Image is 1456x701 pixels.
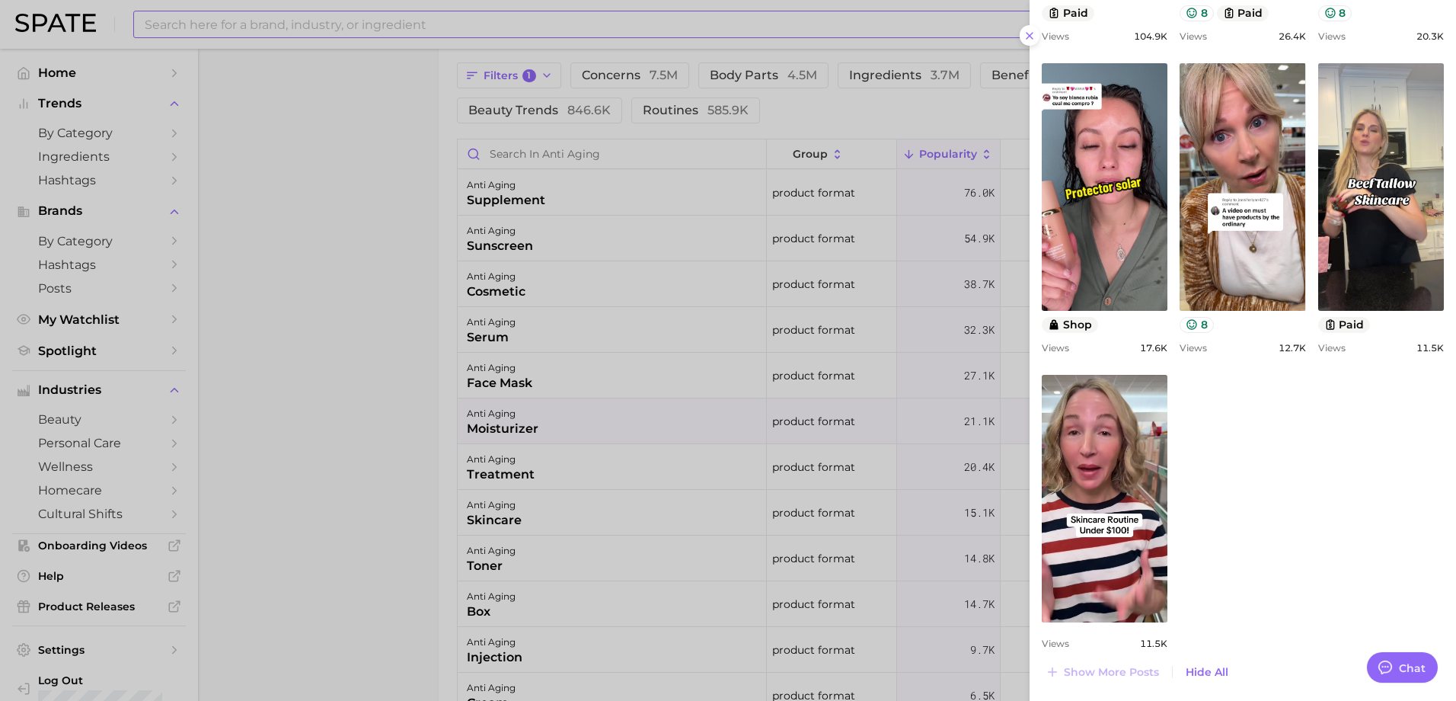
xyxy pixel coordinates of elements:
button: shop [1042,317,1098,333]
span: Views [1318,342,1346,354]
button: 8 [1318,5,1352,21]
button: paid [1042,5,1094,21]
button: Show more posts [1042,661,1163,683]
span: Views [1318,30,1346,42]
button: 8 [1180,317,1214,333]
button: 8 [1180,5,1214,21]
button: paid [1217,5,1269,21]
span: Views [1180,342,1207,354]
span: 11.5k [1140,638,1167,649]
span: 104.9k [1134,30,1167,42]
span: Hide All [1186,666,1228,679]
button: paid [1318,317,1371,333]
span: 26.4k [1279,30,1306,42]
span: Show more posts [1064,666,1159,679]
span: 20.3k [1416,30,1444,42]
span: 11.5k [1416,342,1444,354]
span: Views [1042,638,1069,649]
span: Views [1042,30,1069,42]
span: Views [1042,342,1069,354]
span: Views [1180,30,1207,42]
span: 17.6k [1140,342,1167,354]
span: 12.7k [1279,342,1306,354]
button: Hide All [1182,662,1232,683]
